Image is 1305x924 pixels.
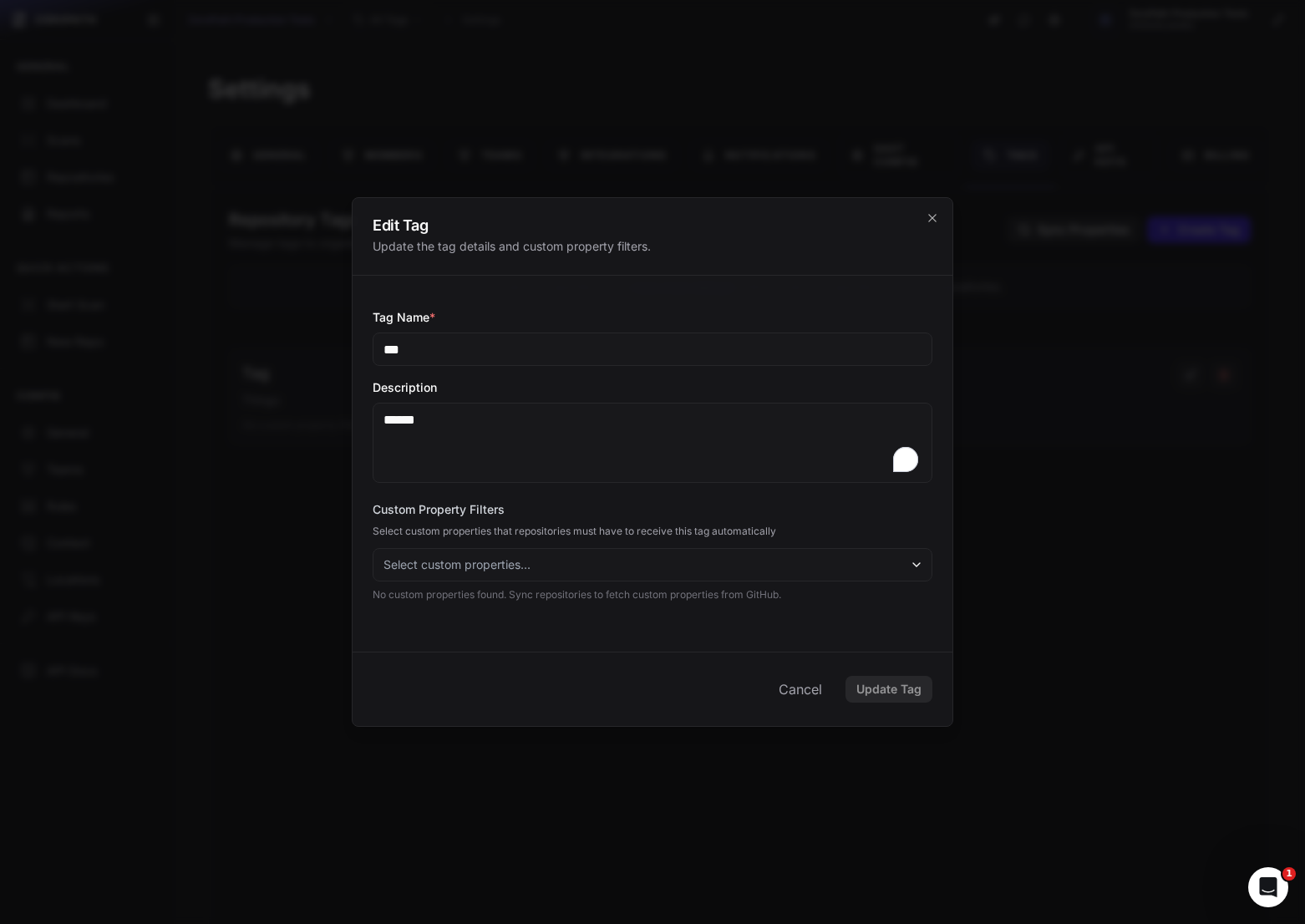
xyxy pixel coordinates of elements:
button: Cancel [765,673,835,706]
h2: Edit Tag [373,218,932,233]
button: Select custom properties... [373,548,932,581]
p: No custom properties found. Sync repositories to fetch custom properties from GitHub. [373,588,932,602]
textarea: To enrich screen reader interactions, please activate Accessibility in Grammarly extension settings [373,403,932,483]
label: Description [373,379,932,396]
svg: cross 2, [926,211,939,225]
label: Custom Property Filters [373,501,932,518]
span: Select custom properties... [383,556,531,573]
div: Update the tag details and custom property filters. [373,238,932,255]
button: Update Tag [845,676,932,703]
iframe: Intercom live chat [1248,867,1288,907]
p: Select custom properties that repositories must have to receive this tag automatically [373,525,932,538]
span: 1 [1282,867,1296,881]
label: Tag Name [373,309,932,326]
